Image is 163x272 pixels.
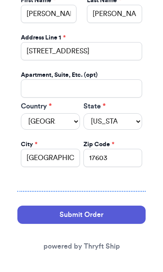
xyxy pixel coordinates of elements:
button: Submit Order [17,206,146,224]
label: Country [21,101,80,111]
a: powered by Thryft Ship [43,243,120,250]
label: Zip Code [83,140,114,149]
label: City [21,140,37,149]
label: State [83,101,143,111]
input: 12345 [83,149,143,167]
input: First Name [21,5,77,23]
input: Last Name [87,5,143,23]
label: Address Line 1 [21,33,66,42]
label: Apartment, Suite, Etc. (opt) [21,71,98,79]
